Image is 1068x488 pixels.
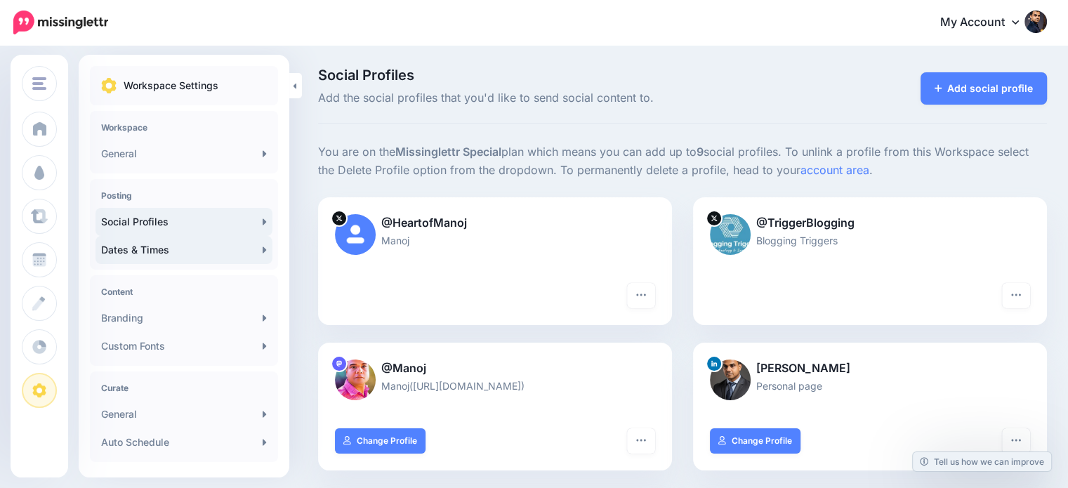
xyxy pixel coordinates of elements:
a: Dates & Times [95,236,272,264]
a: Change Profile [710,428,800,454]
p: Manoj [335,232,655,249]
a: Tell us how we can improve [913,452,1051,471]
h4: Content [101,286,267,297]
h4: Curate [101,383,267,393]
a: Auto Schedule [95,428,272,456]
p: You are on the plan which means you can add up to social profiles. To unlink a profile from this ... [318,143,1047,180]
b: 9 [697,145,704,159]
a: Branding [95,304,272,332]
img: menu.png [32,77,46,90]
p: @HeartofManoj [335,214,655,232]
span: Social Profiles [318,68,797,82]
img: user_default_image.png [335,214,376,255]
a: General [95,140,272,168]
a: account area [800,163,869,177]
p: Workspace Settings [124,77,218,94]
h4: Posting [101,190,267,201]
img: 5tyPiY3s-78625.jpg [710,214,751,255]
p: Manoj([URL][DOMAIN_NAME]) [335,378,655,394]
p: Personal page [710,378,1030,394]
img: Missinglettr [13,11,108,34]
a: Custom Fonts [95,332,272,360]
a: Social Profiles [95,208,272,236]
h4: Workspace [101,122,267,133]
a: General [95,400,272,428]
p: @TriggerBlogging [710,214,1030,232]
span: Add the social profiles that you'd like to send social content to. [318,89,797,107]
b: Missinglettr Special [395,145,501,159]
a: My Account [926,6,1047,40]
p: @Manoj [335,360,655,378]
a: Add social profile [921,72,1048,105]
p: Blogging Triggers [710,232,1030,249]
img: 1751864478189-77827.png [710,360,751,400]
img: settings.png [101,78,117,93]
img: d4e3d9f8f0501bdc-88716.png [335,360,376,400]
p: [PERSON_NAME] [710,360,1030,378]
a: Change Profile [335,428,426,454]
